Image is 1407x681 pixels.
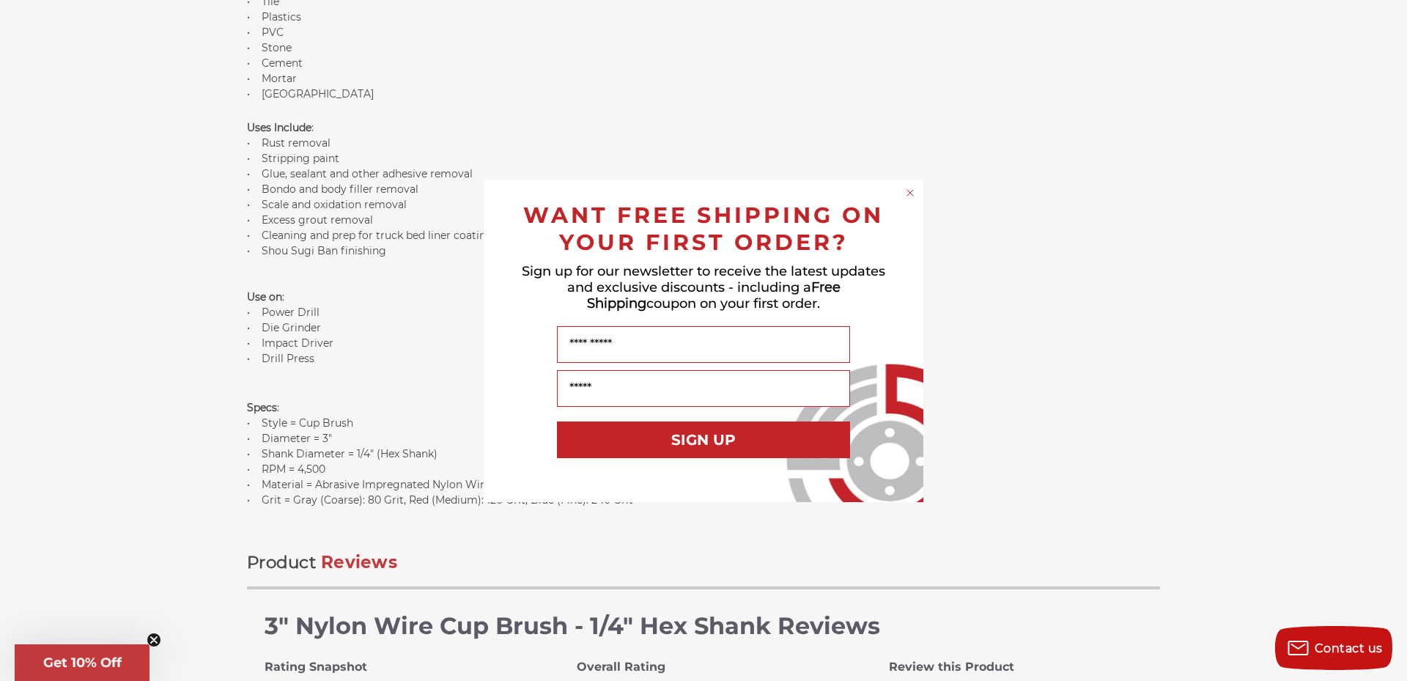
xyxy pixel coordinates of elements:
span: WANT FREE SHIPPING ON YOUR FIRST ORDER? [523,202,884,256]
button: Close dialog [903,185,917,200]
button: Contact us [1275,626,1392,670]
span: Sign up for our newsletter to receive the latest updates and exclusive discounts - including a co... [522,263,885,312]
span: Free Shipping [587,279,841,312]
button: SIGN UP [557,422,850,458]
span: Contact us [1315,641,1383,655]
